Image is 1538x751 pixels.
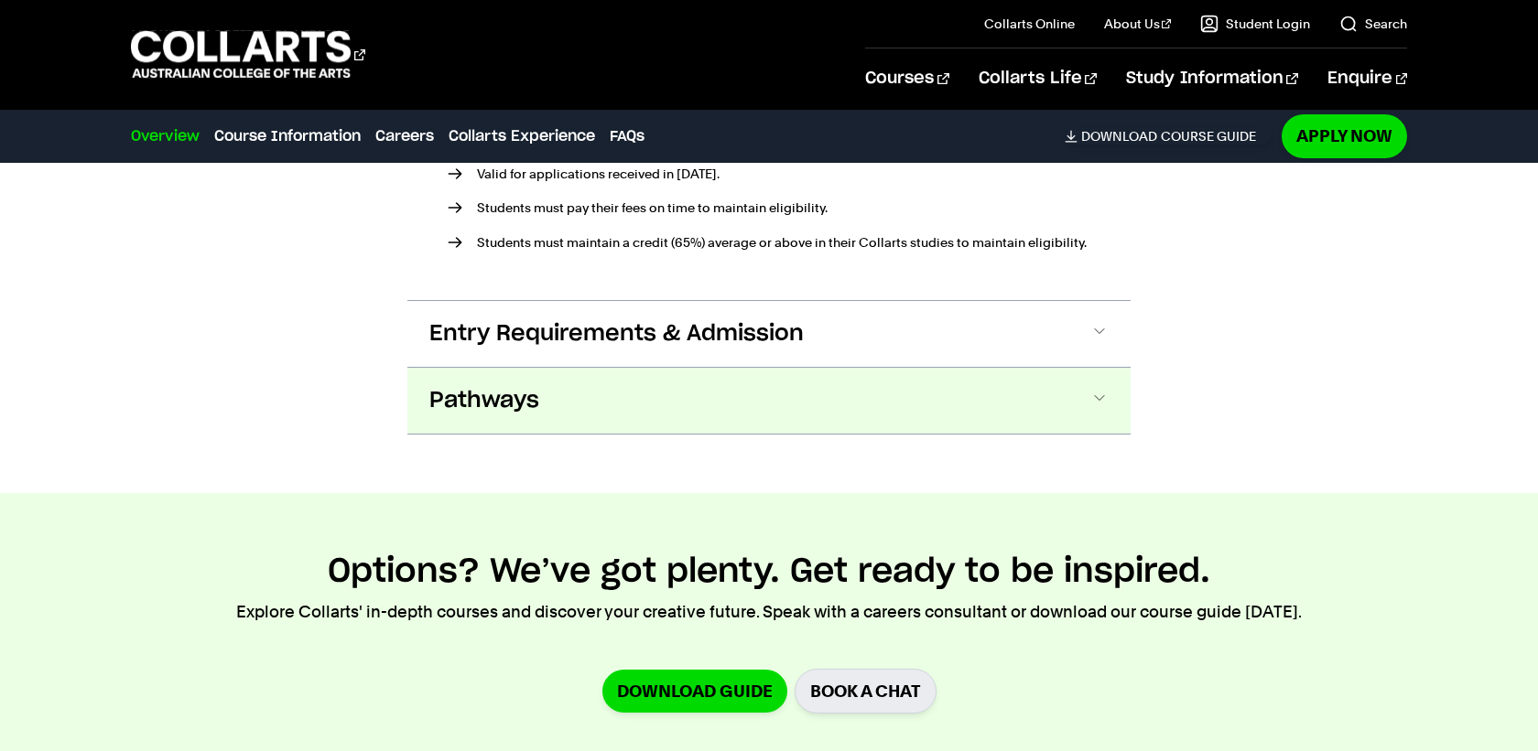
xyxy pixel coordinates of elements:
span: Pathways [429,386,539,415]
a: FAQs [610,125,644,147]
div: Go to homepage [131,28,365,80]
a: Collarts Experience [449,125,595,147]
a: DownloadCourse Guide [1065,128,1271,145]
p: Students must maintain a credit (65%) average or above in their Collarts studies to maintain elig... [477,233,1109,252]
a: Overview [131,125,200,147]
a: BOOK A CHAT [795,669,937,713]
a: Collarts Life [979,48,1097,109]
a: Careers [375,125,434,147]
a: Download Guide [602,670,787,713]
p: Students must pay their fees on time to maintain eligibility. [477,198,1109,217]
a: About Us [1104,15,1172,33]
a: Course Information [214,125,361,147]
a: Collarts Online [984,15,1075,33]
a: Search [1339,15,1407,33]
a: Study Information [1126,48,1298,109]
a: Apply Now [1282,114,1407,157]
button: Entry Requirements & Admission [407,301,1131,367]
span: Entry Requirements & Admission [429,319,804,349]
a: Enquire [1327,48,1407,109]
p: Valid for applications received in [DATE]. [477,165,1109,183]
a: Courses [865,48,948,109]
p: Explore Collarts' in-depth courses and discover your creative future. Speak with a careers consul... [236,599,1302,625]
h2: Options? We’ve got plenty. Get ready to be inspired. [328,552,1210,592]
a: Student Login [1200,15,1310,33]
span: Download [1081,128,1157,145]
button: Pathways [407,368,1131,434]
